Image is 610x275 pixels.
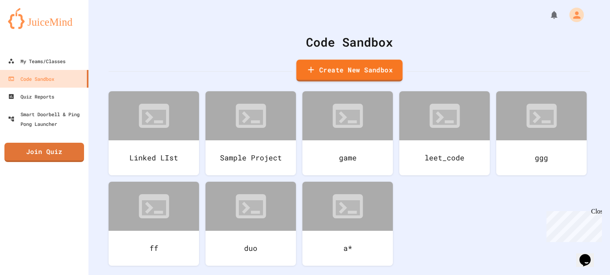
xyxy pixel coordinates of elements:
a: Linked LIst [109,91,199,175]
a: duo [205,182,296,266]
iframe: chat widget [576,243,602,267]
div: leet_code [399,140,490,175]
a: leet_code [399,91,490,175]
div: ff [109,231,199,266]
div: Linked LIst [109,140,199,175]
iframe: chat widget [543,208,602,242]
a: Create New Sandbox [296,60,402,82]
div: Quiz Reports [8,92,54,101]
div: Code Sandbox [8,74,54,84]
a: ggg [496,91,587,175]
div: Chat with us now!Close [3,3,55,51]
img: logo-orange.svg [8,8,80,29]
a: game [302,91,393,175]
div: Sample Project [205,140,296,175]
div: game [302,140,393,175]
div: ggg [496,140,587,175]
div: My Teams/Classes [8,56,66,66]
div: duo [205,231,296,266]
div: My Account [561,6,586,24]
a: ff [109,182,199,266]
div: Smart Doorbell & Ping Pong Launcher [8,109,85,129]
a: Join Quiz [4,143,84,162]
div: My Notifications [534,8,561,22]
div: Code Sandbox [109,33,590,51]
a: Sample Project [205,91,296,175]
